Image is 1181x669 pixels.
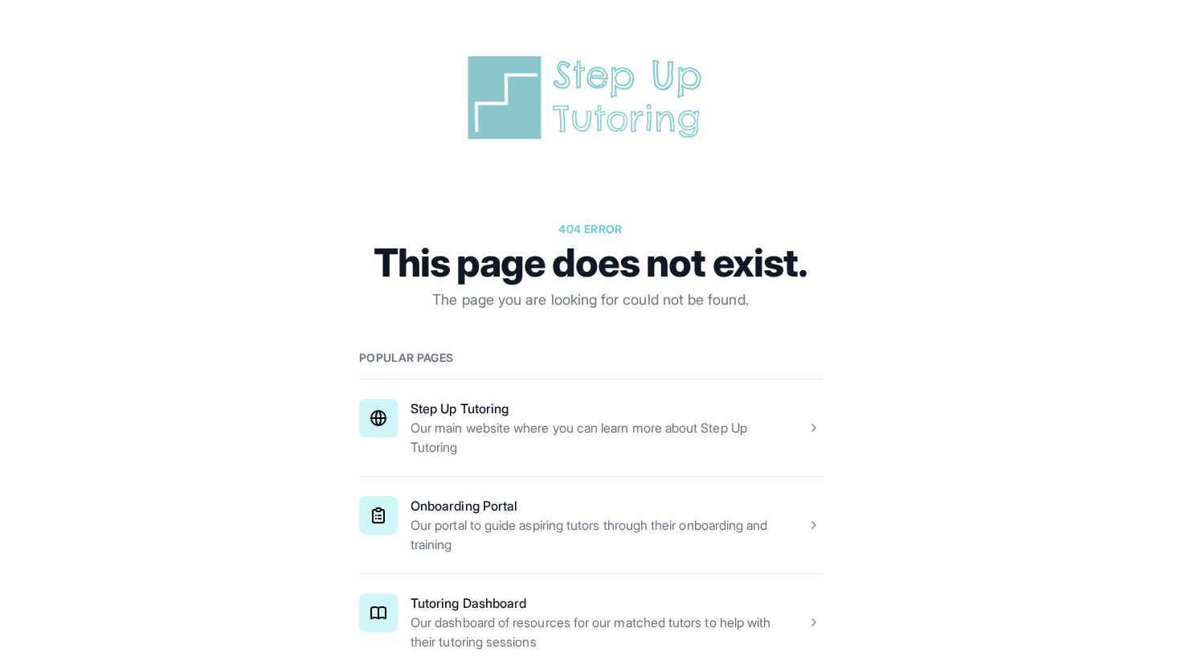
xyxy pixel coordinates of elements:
[359,221,822,237] p: 404 error
[411,595,526,611] a: Tutoring Dashboard
[359,289,822,311] p: The page you are looking for could not be found.
[411,498,517,514] a: Onboarding Portal
[411,400,509,417] a: Step Up Tutoring
[462,51,719,144] img: Step Up Tutoring horizontal logo
[359,350,822,366] h2: Popular pages
[359,244,822,282] h1: This page does not exist.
